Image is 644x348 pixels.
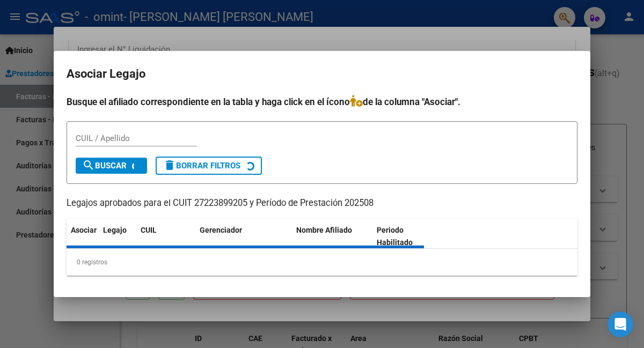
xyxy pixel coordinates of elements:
[195,219,292,254] datatable-header-cell: Gerenciador
[163,161,240,171] span: Borrar Filtros
[377,226,413,247] span: Periodo Habilitado
[608,312,633,337] div: Open Intercom Messenger
[296,226,352,234] span: Nombre Afiliado
[163,159,176,172] mat-icon: delete
[67,219,99,254] datatable-header-cell: Asociar
[67,249,577,276] div: 0 registros
[103,226,127,234] span: Legajo
[71,226,97,234] span: Asociar
[372,219,445,254] datatable-header-cell: Periodo Habilitado
[67,197,577,210] p: Legajos aprobados para el CUIT 27223899205 y Período de Prestación 202508
[82,159,95,172] mat-icon: search
[156,157,262,175] button: Borrar Filtros
[141,226,157,234] span: CUIL
[67,64,577,84] h2: Asociar Legajo
[200,226,242,234] span: Gerenciador
[82,161,127,171] span: Buscar
[292,219,372,254] datatable-header-cell: Nombre Afiliado
[76,158,147,174] button: Buscar
[67,95,577,109] h4: Busque el afiliado correspondiente en la tabla y haga click en el ícono de la columna "Asociar".
[99,219,136,254] datatable-header-cell: Legajo
[136,219,195,254] datatable-header-cell: CUIL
